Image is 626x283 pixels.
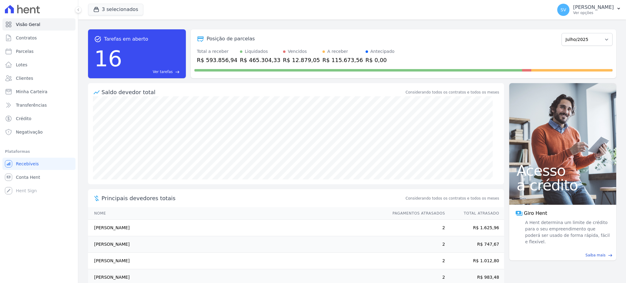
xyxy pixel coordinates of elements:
[573,4,614,10] p: [PERSON_NAME]
[445,253,504,269] td: R$ 1.012,80
[101,88,404,96] div: Saldo devedor total
[366,56,395,64] div: R$ 0,00
[16,161,39,167] span: Recebíveis
[16,102,47,108] span: Transferências
[88,253,387,269] td: [PERSON_NAME]
[2,86,75,98] a: Minha Carteira
[608,253,613,258] span: east
[288,48,307,55] div: Vencidos
[406,196,499,201] span: Considerando todos os contratos e todos os meses
[16,48,34,54] span: Parcelas
[240,56,281,64] div: R$ 465.304,33
[207,35,255,42] div: Posição de parcelas
[513,252,613,258] a: Saiba mais east
[94,35,101,43] span: task_alt
[125,69,180,75] a: Ver tarefas east
[524,219,610,245] span: A Hent determina um limite de crédito para o seu empreendimento que poderá ser usado de forma ráp...
[445,207,504,220] th: Total Atrasado
[322,56,363,64] div: R$ 115.673,56
[283,56,320,64] div: R$ 12.879,05
[406,90,499,95] div: Considerando todos os contratos e todos os meses
[16,116,31,122] span: Crédito
[88,236,387,253] td: [PERSON_NAME]
[573,10,614,15] p: Ver opções
[387,220,445,236] td: 2
[517,178,609,193] span: a crédito
[16,89,47,95] span: Minha Carteira
[2,158,75,170] a: Recebíveis
[370,48,395,55] div: Antecipado
[88,207,387,220] th: Nome
[387,207,445,220] th: Pagamentos Atrasados
[88,4,143,15] button: 3 selecionados
[2,72,75,84] a: Clientes
[16,129,43,135] span: Negativação
[445,220,504,236] td: R$ 1.625,96
[585,252,606,258] span: Saiba mais
[104,35,148,43] span: Tarefas em aberto
[16,62,28,68] span: Lotes
[2,112,75,125] a: Crédito
[2,59,75,71] a: Lotes
[197,56,238,64] div: R$ 593.856,94
[517,163,609,178] span: Acesso
[16,174,40,180] span: Conta Hent
[524,210,547,217] span: Giro Hent
[387,236,445,253] td: 2
[94,43,122,75] div: 16
[445,236,504,253] td: R$ 747,67
[197,48,238,55] div: Total a receber
[16,35,37,41] span: Contratos
[16,75,33,81] span: Clientes
[175,70,180,74] span: east
[2,32,75,44] a: Contratos
[5,148,73,155] div: Plataformas
[327,48,348,55] div: A receber
[101,194,404,202] span: Principais devedores totais
[88,220,387,236] td: [PERSON_NAME]
[2,18,75,31] a: Visão Geral
[16,21,40,28] span: Visão Geral
[2,171,75,183] a: Conta Hent
[2,45,75,57] a: Parcelas
[2,99,75,111] a: Transferências
[245,48,268,55] div: Liquidados
[552,1,626,18] button: SV [PERSON_NAME] Ver opções
[153,69,173,75] span: Ver tarefas
[561,8,566,12] span: SV
[387,253,445,269] td: 2
[2,126,75,138] a: Negativação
